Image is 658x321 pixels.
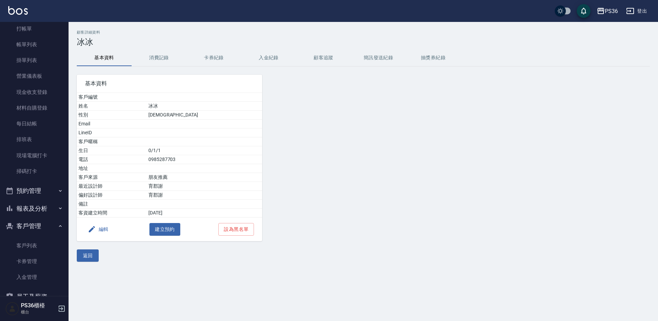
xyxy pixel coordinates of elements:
[149,223,180,236] button: 建立預約
[147,191,262,200] td: 育郡謝
[77,249,99,262] button: 返回
[85,223,111,236] button: 編輯
[3,52,66,68] a: 掛單列表
[623,5,650,17] button: 登出
[147,173,262,182] td: 朋友推薦
[577,4,590,18] button: save
[8,6,28,15] img: Logo
[147,209,262,218] td: [DATE]
[147,155,262,164] td: 0985287703
[21,302,56,309] h5: PS36櫃檯
[3,84,66,100] a: 現金收支登錄
[77,173,147,182] td: 客戶來源
[3,217,66,235] button: 客戶管理
[77,137,147,146] td: 客戶暱稱
[77,30,650,35] h2: 顧客詳細資料
[3,254,66,269] a: 卡券管理
[77,93,147,102] td: 客戶編號
[3,182,66,200] button: 預約管理
[594,4,621,18] button: PS36
[77,146,147,155] td: 生日
[147,146,262,155] td: 0/1/1
[3,238,66,254] a: 客戶列表
[605,7,618,15] div: PS36
[351,50,406,66] button: 簡訊發送紀錄
[77,102,147,111] td: 姓名
[77,191,147,200] td: 偏好設計師
[77,200,147,209] td: 備註
[147,111,262,120] td: [DEMOGRAPHIC_DATA]
[132,50,186,66] button: 消費記錄
[406,50,461,66] button: 抽獎券紀錄
[77,120,147,128] td: Email
[3,68,66,84] a: 營業儀表板
[77,128,147,137] td: LineID
[218,223,254,236] button: 設為黑名單
[3,200,66,218] button: 報表及分析
[77,209,147,218] td: 客資建立時間
[77,182,147,191] td: 最近設計師
[3,100,66,116] a: 材料自購登錄
[3,132,66,147] a: 排班表
[3,37,66,52] a: 帳單列表
[241,50,296,66] button: 入金紀錄
[3,148,66,163] a: 現場電腦打卡
[77,50,132,66] button: 基本資料
[77,37,650,47] h3: 冰冰
[296,50,351,66] button: 顧客追蹤
[3,269,66,285] a: 入金管理
[186,50,241,66] button: 卡券紀錄
[77,155,147,164] td: 電話
[5,302,19,316] img: Person
[3,163,66,179] a: 掃碼打卡
[21,309,56,315] p: 櫃台
[77,111,147,120] td: 性別
[3,116,66,132] a: 每日結帳
[3,288,66,306] button: 員工及薪資
[147,102,262,111] td: 冰冰
[85,80,254,87] span: 基本資料
[3,21,66,37] a: 打帳單
[147,182,262,191] td: 育郡謝
[77,164,147,173] td: 地址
